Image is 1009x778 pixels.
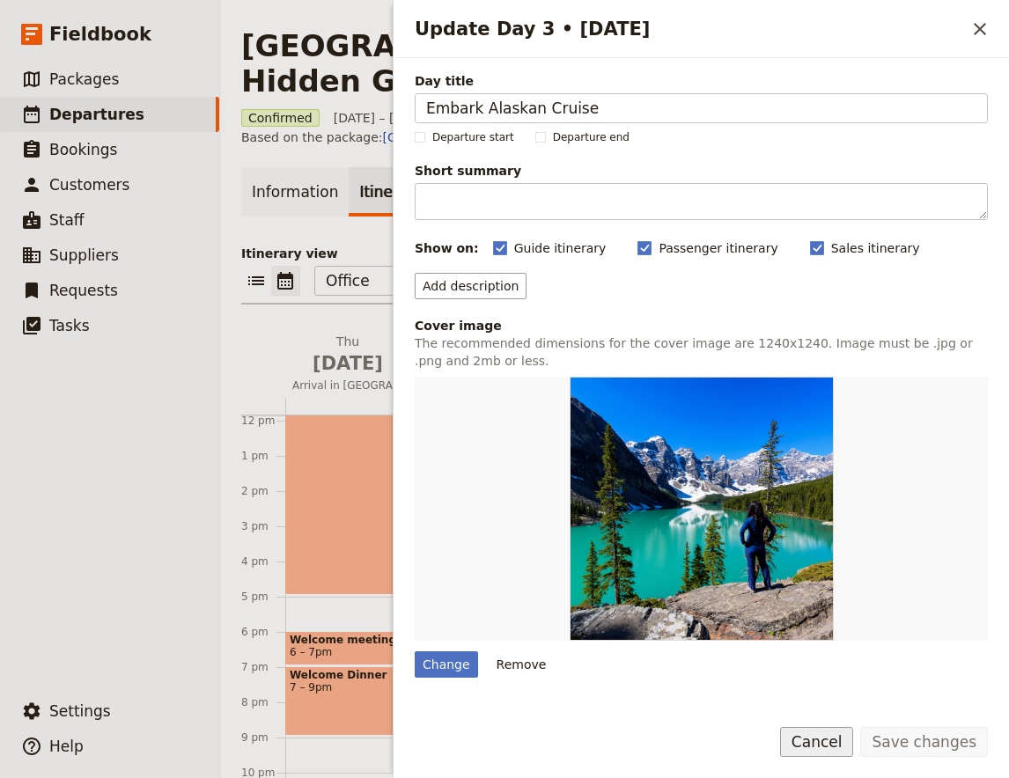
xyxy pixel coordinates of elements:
[415,162,988,180] span: Short summary
[241,266,271,296] button: List view
[290,681,405,694] span: 7 – 9pm
[415,183,988,220] textarea: Short summary
[292,333,403,377] h2: Thu
[49,70,119,88] span: Packages
[415,334,988,370] p: The recommended dimensions for the cover image are 1240x1240. Image must be .jpg or .png and 2mb ...
[271,266,300,296] button: Calendar view
[290,646,332,658] span: 6 – 7pm
[292,350,403,377] span: [DATE]
[514,239,607,257] span: Guide itinerary
[553,130,630,144] span: Departure end
[49,246,119,264] span: Suppliers
[241,167,349,217] a: Information
[415,273,527,299] button: Add description
[241,245,988,262] p: Itinerary view
[285,244,409,595] div: Arrival in [GEOGRAPHIC_DATA], [GEOGRAPHIC_DATA]7am – 5pm
[241,695,285,709] div: 8 pm
[241,660,285,674] div: 7 pm
[415,93,988,123] input: Day title
[241,109,320,127] span: Confirmed
[965,14,995,44] button: Close drawer
[49,282,118,299] span: Requests
[415,317,988,334] div: Cover image
[415,239,479,257] div: Show on:
[285,631,409,665] div: Welcome meeting6 – 7pm
[659,239,777,257] span: Passenger itinerary
[49,176,129,194] span: Customers
[49,141,117,158] span: Bookings
[415,16,965,42] h2: Update Day 3 • [DATE]
[570,377,834,641] img: https://d33jgr8dhgav85.cloudfront.net/65d3bab80a9a5606df0f500b/661cadd01c5b664a47ba35e5?Expires=1...
[241,449,285,463] div: 1 pm
[489,651,555,678] button: Remove
[241,625,285,639] div: 6 pm
[49,738,84,755] span: Help
[285,333,417,398] button: Thu [DATE]Arrival in [GEOGRAPHIC_DATA], [GEOGRAPHIC_DATA]
[241,519,285,533] div: 3 pm
[349,167,433,217] a: Itinerary
[290,669,405,681] span: Welcome Dinner
[241,590,285,604] div: 5 pm
[415,651,478,678] div: Change
[831,239,920,257] span: Sales itinerary
[383,130,668,144] a: [GEOGRAPHIC_DATA] And [US_STATE] 20 Days
[241,554,285,569] div: 4 pm
[241,28,947,99] h1: [GEOGRAPHIC_DATA] And [US_STATE] Hidden Gems
[241,484,285,498] div: 2 pm
[860,727,988,757] button: Save changes
[49,702,111,720] span: Settings
[415,72,988,90] span: Day title
[49,211,85,229] span: Staff
[780,727,854,757] button: Cancel
[49,21,151,48] span: Fieldbook
[285,666,409,736] div: Welcome Dinner7 – 9pm
[432,130,514,144] span: Departure start
[49,317,90,334] span: Tasks
[241,414,285,428] div: 12 pm
[290,634,405,646] span: Welcome meeting
[241,128,668,146] span: Based on the package:
[334,109,431,127] span: [DATE] – [DATE]
[241,730,285,745] div: 9 pm
[49,106,144,123] span: Departures
[285,378,410,393] span: Arrival in [GEOGRAPHIC_DATA], [GEOGRAPHIC_DATA]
